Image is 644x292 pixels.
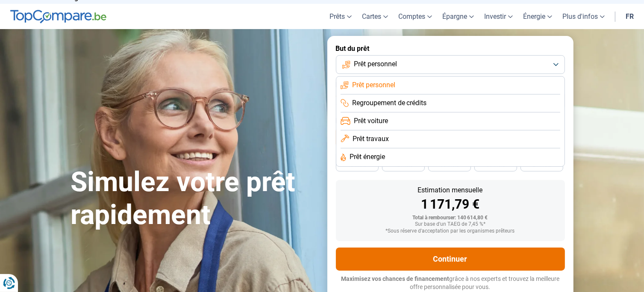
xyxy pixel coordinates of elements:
[348,162,367,168] span: 48 mois
[336,248,565,271] button: Continuer
[393,4,437,29] a: Comptes
[324,4,357,29] a: Prêts
[350,152,385,162] span: Prêt énergie
[71,166,317,232] h1: Simulez votre prêt rapidement
[343,198,558,211] div: 1 171,79 €
[437,4,479,29] a: Épargne
[352,80,395,90] span: Prêt personnel
[352,98,427,108] span: Regroupement de crédits
[336,55,565,74] button: Prêt personnel
[10,10,106,24] img: TopCompare
[336,44,565,53] label: But du prêt
[620,4,639,29] a: fr
[343,228,558,234] div: *Sous réserve d'acceptation par les organismes prêteurs
[357,4,393,29] a: Cartes
[354,116,388,126] span: Prêt voiture
[440,162,459,168] span: 36 mois
[343,221,558,227] div: Sur base d'un TAEG de 7,45 %*
[518,4,557,29] a: Énergie
[343,215,558,221] div: Total à rembourser: 140 614,80 €
[394,162,413,168] span: 42 mois
[557,4,610,29] a: Plus d'infos
[353,134,389,144] span: Prêt travaux
[336,275,565,292] p: grâce à nos experts et trouvez la meilleure offre personnalisée pour vous.
[341,275,449,282] span: Maximisez vos chances de financement
[479,4,518,29] a: Investir
[532,162,551,168] span: 24 mois
[354,59,397,69] span: Prêt personnel
[343,187,558,194] div: Estimation mensuelle
[486,162,505,168] span: 30 mois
